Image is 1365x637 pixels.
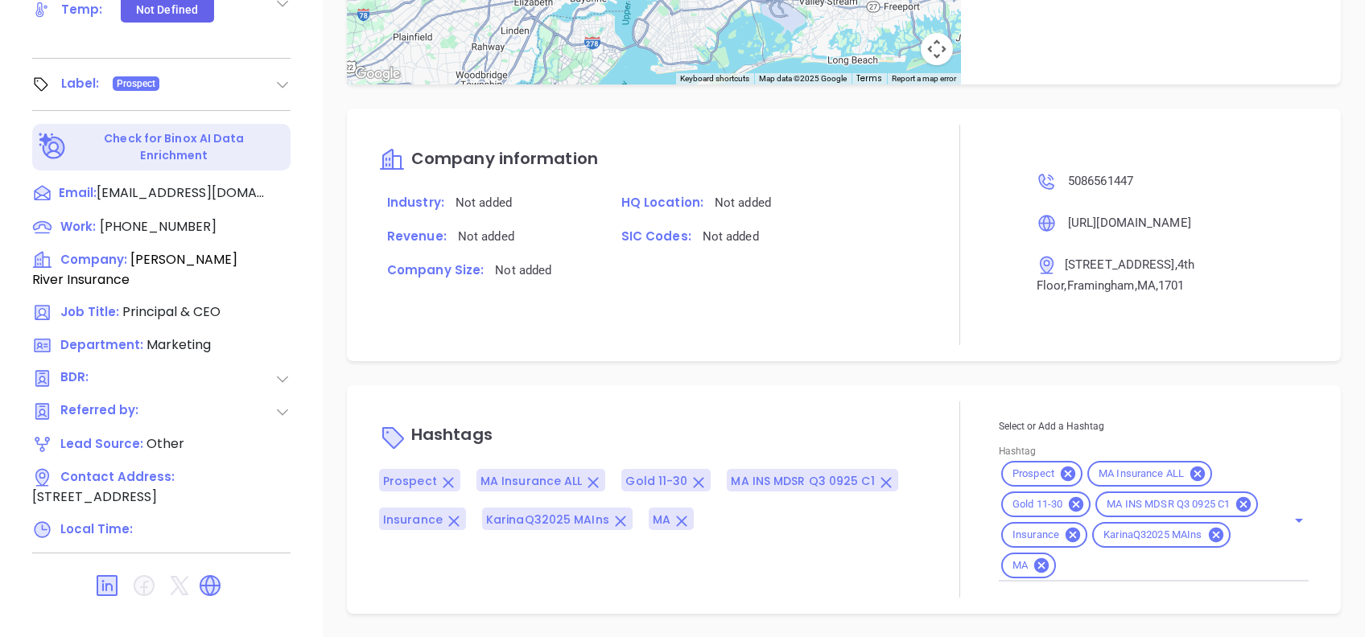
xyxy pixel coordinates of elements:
[60,303,119,320] span: Job Title:
[69,130,279,164] p: Check for Binox AI Data Enrichment
[495,263,551,277] span: Not added
[351,64,404,84] a: Open this area in Google Maps (opens a new window)
[97,183,266,203] span: [EMAIL_ADDRESS][DOMAIN_NAME]
[60,401,144,421] span: Referred by:
[621,228,691,245] span: SIC Codes:
[60,468,175,485] span: Contact Address:
[379,150,598,169] a: Company information
[1089,467,1194,481] span: MA Insurance ALL
[480,473,583,489] span: MA Insurance ALL
[411,147,598,170] span: Company information
[60,218,96,235] span: Work:
[625,473,687,489] span: Gold 11-30
[1087,461,1212,487] div: MA Insurance ALL
[1097,498,1239,512] span: MA INS MDSR Q3 0925 C1
[146,434,184,453] span: Other
[1156,278,1185,293] span: , 1701
[1003,528,1069,542] span: Insurance
[146,335,211,354] span: Marketing
[383,473,437,489] span: Prospect
[411,424,493,446] span: Hashtags
[1003,467,1064,481] span: Prospect
[1092,522,1230,548] div: KarinaQ32025 MAIns
[387,194,444,211] span: Industry:
[59,183,97,204] span: Email:
[1095,491,1258,517] div: MA INS MDSR Q3 0925 C1
[117,75,156,92] span: Prospect
[1001,522,1087,548] div: Insurance
[703,229,759,244] span: Not added
[1065,257,1175,272] span: [STREET_ADDRESS]
[1135,278,1156,293] span: , MA
[32,250,237,289] span: [PERSON_NAME] River Insurance
[856,72,882,84] a: Terms (opens in new tab)
[1001,461,1083,487] div: Prospect
[731,473,874,489] span: MA INS MDSR Q3 0925 C1
[621,194,703,211] span: HQ Location:
[60,251,127,268] span: Company:
[999,417,1309,435] p: Select or Add a Hashtag
[1094,528,1211,542] span: KarinaQ32025 MAIns
[39,133,67,161] img: Ai-Enrich-DaqCidB-.svg
[383,512,443,528] span: Insurance
[387,228,447,245] span: Revenue:
[1001,491,1091,517] div: Gold 11-30
[458,229,514,244] span: Not added
[1288,509,1310,532] button: Open
[100,217,217,236] span: [PHONE_NUMBER]
[715,195,771,210] span: Not added
[1068,216,1191,230] span: [URL][DOMAIN_NAME]
[60,435,143,452] span: Lead Source:
[122,302,221,321] span: Principal & CEO
[1064,278,1134,293] span: , Framingham
[680,73,749,84] button: Keyboard shortcuts
[1003,498,1072,512] span: Gold 11-30
[921,33,953,65] button: Map camera controls
[60,368,144,388] span: BDR:
[1003,559,1037,573] span: MA
[759,74,847,83] span: Map data ©2025 Google
[351,64,404,84] img: Google
[486,512,609,528] span: KarinaQ32025 MAIns
[32,487,157,506] span: [STREET_ADDRESS]
[456,195,512,210] span: Not added
[653,512,670,528] span: MA
[387,261,484,278] span: Company Size:
[60,520,133,537] span: Local Time:
[1001,553,1056,578] div: MA
[892,74,956,83] a: Report a map error
[61,72,100,96] div: Label:
[1068,174,1133,188] span: 5086561447
[60,336,143,353] span: Department:
[999,447,1036,457] label: Hashtag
